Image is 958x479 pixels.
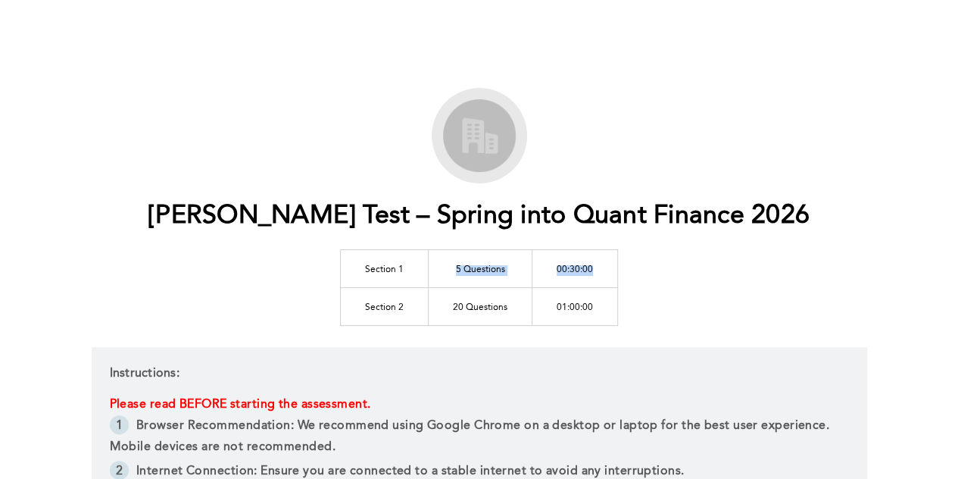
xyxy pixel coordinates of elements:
span: Internet Connection: Ensure you are connected to a stable internet to avoid any interruptions. [136,465,684,477]
img: G-Research [438,94,521,177]
h1: [PERSON_NAME] Test – Spring into Quant Finance 2026 [148,201,810,232]
td: Section 2 [341,287,429,325]
span: Browser Recommendation: We recommend using Google Chrome on a desktop or laptop for the best user... [110,420,833,453]
span: Please read BEFORE starting the assessment. [110,399,371,411]
td: 20 Questions [429,287,532,325]
td: 00:30:00 [532,249,618,287]
td: Section 1 [341,249,429,287]
td: 5 Questions [429,249,532,287]
td: 01:00:00 [532,287,618,325]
